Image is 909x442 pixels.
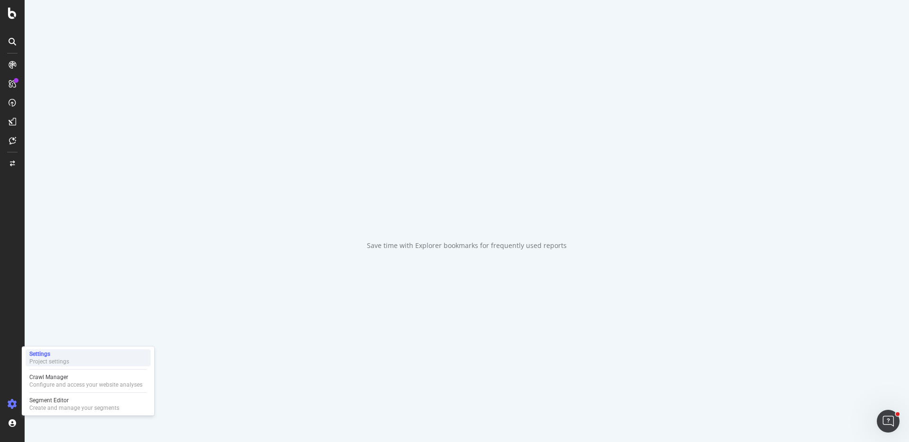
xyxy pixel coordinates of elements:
[29,404,119,412] div: Create and manage your segments
[877,410,900,433] iframe: Intercom live chat
[29,358,69,365] div: Project settings
[29,373,143,381] div: Crawl Manager
[26,396,151,413] a: Segment EditorCreate and manage your segments
[29,397,119,404] div: Segment Editor
[433,192,501,226] div: animation
[26,372,151,389] a: Crawl ManagerConfigure and access your website analyses
[367,241,567,250] div: Save time with Explorer bookmarks for frequently used reports
[29,350,69,358] div: Settings
[29,381,143,389] div: Configure and access your website analyses
[26,349,151,366] a: SettingsProject settings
